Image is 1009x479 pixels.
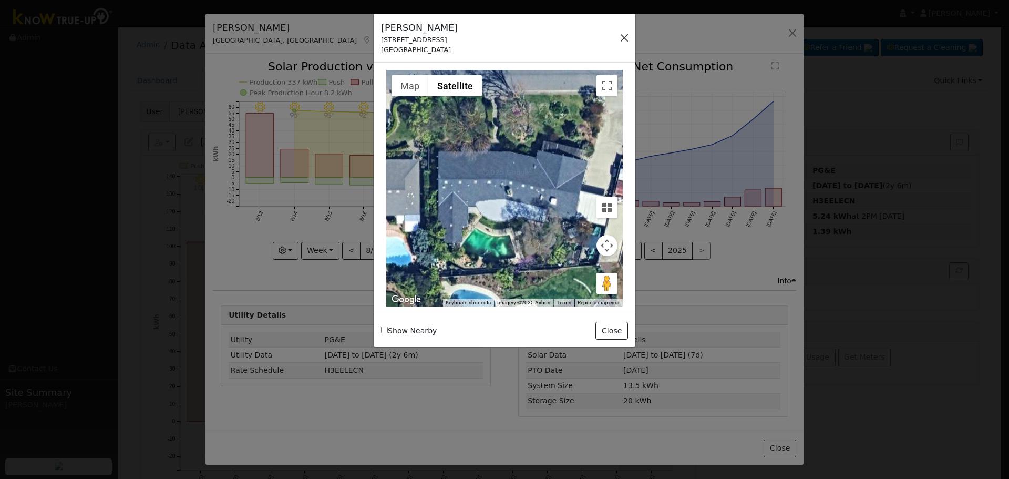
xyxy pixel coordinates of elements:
[381,35,458,45] div: [STREET_ADDRESS]
[428,75,482,96] button: Show satellite imagery
[381,21,458,35] h5: [PERSON_NAME]
[596,273,617,294] button: Drag Pegman onto the map to open Street View
[446,299,491,307] button: Keyboard shortcuts
[596,197,617,218] button: Tilt map
[578,300,620,305] a: Report a map error
[595,322,627,340] button: Close
[381,327,388,333] input: Show Nearby
[389,293,424,307] a: Open this area in Google Maps (opens a new window)
[596,75,617,96] button: Toggle fullscreen view
[497,300,550,305] span: Imagery ©2025 Airbus
[389,293,424,307] img: Google
[557,300,571,305] a: Terms (opens in new tab)
[381,325,437,337] label: Show Nearby
[381,45,458,55] div: [GEOGRAPHIC_DATA]
[596,235,617,256] button: Map camera controls
[392,75,428,96] button: Show street map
